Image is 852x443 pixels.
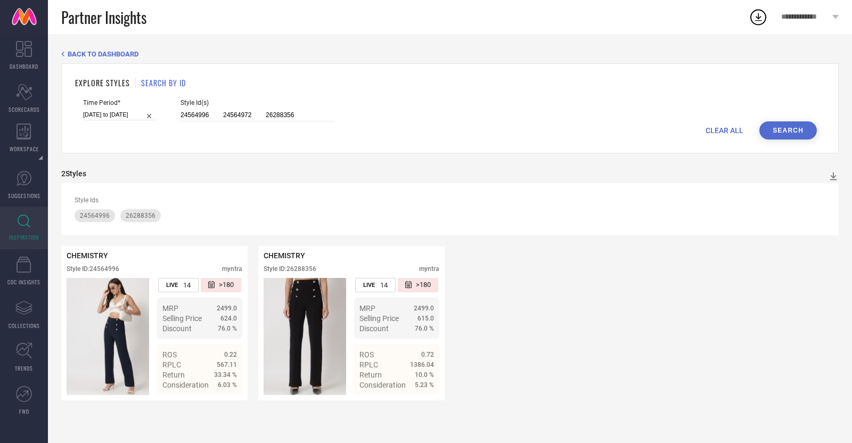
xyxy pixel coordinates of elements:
span: MRP [162,304,178,313]
span: ROS [359,350,374,359]
span: 2499.0 [217,305,237,312]
span: 567.11 [217,361,237,368]
span: MRP [359,304,375,313]
div: Open download list [749,7,768,27]
input: Select time period [83,109,157,120]
div: Click to view image [264,278,346,395]
span: 6.03 % [218,381,237,389]
span: RPLC [359,360,378,369]
div: Number of days since the style was first listed on the platform [398,278,439,292]
input: Enter comma separated style ids e.g. 12345, 67890 [181,109,335,121]
span: Return [162,371,185,379]
span: ROS [162,350,177,359]
a: Details [399,400,434,408]
span: Discount [359,324,389,333]
span: TRENDS [15,364,33,372]
span: 10.0 % [415,371,434,379]
div: Style Ids [75,196,825,204]
span: Details [213,400,237,408]
span: 76.0 % [218,325,237,332]
span: 24564996 [80,212,110,219]
span: 1386.04 [410,361,434,368]
div: Number of days since the style was first listed on the platform [201,278,242,292]
span: CLEAR ALL [706,126,743,135]
span: FWD [19,407,29,415]
span: LIVE [166,282,178,289]
h1: SEARCH BY ID [141,77,186,88]
span: CHEMISTRY [67,251,108,260]
span: Partner Insights [61,6,146,28]
div: Style ID: 24564996 [67,265,119,273]
span: 14 [380,281,388,289]
span: Consideration [162,381,209,389]
span: Return [359,371,382,379]
span: LIVE [363,282,375,289]
div: Back TO Dashboard [61,50,839,58]
div: Number of days the style has been live on the platform [158,278,199,292]
div: myntra [222,265,242,273]
span: 33.34 % [214,371,237,379]
span: SUGGESTIONS [8,192,40,200]
span: 76.0 % [415,325,434,332]
span: DASHBOARD [10,62,38,70]
img: Style preview image [264,278,346,395]
span: CDC INSIGHTS [7,278,40,286]
span: INSPIRATION [9,233,39,241]
span: Details [410,400,434,408]
div: Number of days the style has been live on the platform [355,278,396,292]
div: myntra [419,265,439,273]
span: 5.23 % [415,381,434,389]
span: Consideration [359,381,406,389]
span: Selling Price [359,314,399,323]
div: Click to view image [67,278,149,395]
span: COLLECTIONS [9,322,40,330]
span: 0.22 [224,351,237,358]
span: BACK TO DASHBOARD [68,50,138,58]
span: RPLC [162,360,181,369]
span: >180 [416,281,431,290]
h1: EXPLORE STYLES [75,77,130,88]
span: CHEMISTRY [264,251,305,260]
span: 2499.0 [414,305,434,312]
span: Discount [162,324,192,333]
span: 26288356 [126,212,155,219]
div: Style ID: 26288356 [264,265,316,273]
a: Details [202,400,237,408]
button: Search [759,121,817,140]
span: 624.0 [220,315,237,322]
span: 0.72 [421,351,434,358]
span: Selling Price [162,314,202,323]
span: >180 [219,281,234,290]
span: Time Period* [83,99,157,106]
span: 14 [183,281,191,289]
span: Style Id(s) [181,99,335,106]
img: Style preview image [67,278,149,395]
span: WORKSPACE [10,145,39,153]
span: 615.0 [417,315,434,322]
span: SCORECARDS [9,105,40,113]
div: 2 Styles [61,169,86,178]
